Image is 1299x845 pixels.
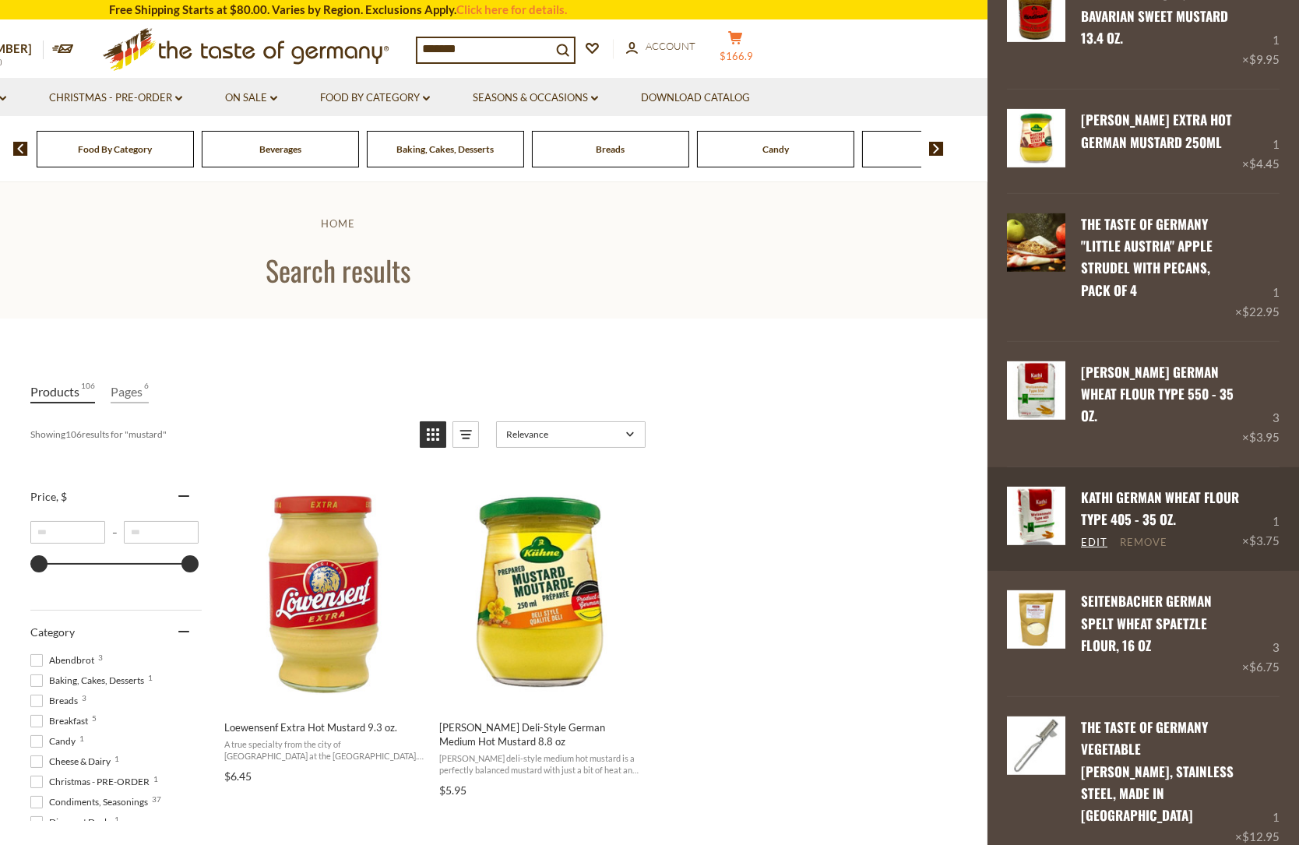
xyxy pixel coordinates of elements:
b: 106 [65,428,82,440]
a: Seitenbacher German Spelt Wheat Spaetzle Flour, 16 oz [1081,591,1212,655]
span: $166.9 [720,50,754,62]
span: 37 [152,795,161,803]
img: The Taste of Germany "Little Austria" Apple Strudel with Pecans, pack of 4 [1007,213,1065,272]
span: $4.45 [1249,157,1280,171]
span: 1 [114,815,119,823]
a: The Taste of Germany "Little Austria" Apple Strudel with Pecans, pack of 4 [1081,214,1213,300]
span: Loewensenf Extra Hot Mustard 9.3 oz. [224,720,426,734]
img: Kuehne Deli-Style German Medium Hot Mustard 8.8 oz [437,489,643,695]
span: Breakfast [30,714,93,728]
a: Kathi German Wheat Flour Type 405 - 35 oz. [1081,488,1239,529]
a: The Taste of Germany "Little Austria" Apple Strudel with Pecans, pack of 4 [1007,213,1065,322]
span: A true specialty from the city of [GEOGRAPHIC_DATA] at the [GEOGRAPHIC_DATA]. This hot to very ho... [224,738,426,762]
div: 1 × [1242,109,1280,173]
a: View Products Tab [30,381,95,403]
div: 1 × [1242,487,1280,551]
span: 3 [98,653,103,661]
span: Account [646,40,695,52]
span: 1 [153,775,158,783]
a: Click here for details. [456,2,567,16]
img: Lowensenf Extra Hot Mustard [222,489,428,695]
a: Kuehne Extra Hot German Mustard 250ml [1007,109,1065,173]
img: previous arrow [13,142,28,156]
span: – [105,526,124,538]
a: Candy [762,143,789,155]
span: Relevance [506,428,621,440]
span: $5.95 [439,783,466,797]
a: Sort options [496,421,646,448]
a: Loewensenf Extra Hot Mustard 9.3 oz. [222,475,428,788]
a: [PERSON_NAME] Extra Hot German Mustard 250ml [1081,110,1232,151]
span: Price [30,490,67,503]
span: 1 [79,734,84,742]
a: Seasons & Occasions [473,90,598,107]
span: [PERSON_NAME] Deli-Style German Medium Hot Mustard 8.8 oz [439,720,641,748]
span: , $ [56,490,67,503]
a: Christmas - PRE-ORDER [49,90,182,107]
span: $22.95 [1242,305,1280,319]
img: Seitenbacher German Spelt Wheat Spaetzle Flour, 16 oz [1007,590,1065,649]
span: Candy [30,734,80,748]
img: next arrow [929,142,944,156]
a: Edit [1081,536,1107,550]
img: The Taste of Germany Vegetable Peeler, stainless steel, made in Germany [1007,716,1065,775]
a: Food By Category [320,90,430,107]
a: Kathi German Wheat Flour Type 550 - 35 oz. [1007,361,1065,448]
a: Remove [1120,536,1167,550]
span: 1 [114,755,119,762]
span: $3.75 [1249,533,1280,547]
span: Abendbrot [30,653,99,667]
img: Kathi Wheat Flour Type 405 [1007,487,1065,545]
span: Cheese & Dairy [30,755,115,769]
span: [PERSON_NAME] deli-style medium hot mustard is a perfectly balanced mustard with just a bit of he... [439,752,641,776]
a: [PERSON_NAME] German Wheat Flour Type 550 - 35 oz. [1081,362,1234,426]
div: 3 × [1242,361,1280,448]
a: View Pages Tab [111,381,149,403]
span: Baking, Cakes, Desserts [30,674,149,688]
a: Seitenbacher German Spelt Wheat Spaetzle Flour, 16 oz [1007,590,1065,677]
span: Category [30,625,75,639]
span: $9.95 [1249,52,1280,66]
span: Christmas - PRE-ORDER [30,775,154,789]
span: $12.95 [1242,829,1280,843]
span: 3 [82,694,86,702]
a: Beverages [259,143,301,155]
span: $6.45 [224,769,252,783]
a: Food By Category [79,143,153,155]
span: Condiments, Seasonings [30,795,153,809]
span: 106 [81,381,95,402]
span: 6 [144,381,149,402]
span: $3.95 [1249,430,1280,444]
div: Showing results for " " [30,421,408,448]
div: 1 × [1235,213,1280,322]
a: View grid mode [420,421,446,448]
a: Baking, Cakes, Desserts [397,143,495,155]
input: Minimum value [30,521,105,544]
span: 5 [92,714,97,722]
button: $166.9 [712,30,759,69]
a: Download Catalog [641,90,750,107]
input: Maximum value [124,521,199,544]
a: View list mode [452,421,479,448]
img: Kuehne Extra Hot German Mustard 250ml [1007,109,1065,167]
span: Discount Deals [30,815,115,829]
a: On Sale [225,90,277,107]
a: Kathi Wheat Flour Type 405 [1007,487,1065,551]
a: Breads [597,143,625,155]
a: Home [321,217,355,230]
span: 1 [148,674,153,681]
a: Kuehne Deli-Style German Medium Hot Mustard 8.8 oz [437,475,643,802]
span: Breads [30,694,83,708]
img: Kathi German Wheat Flour Type 550 - 35 oz. [1007,361,1065,420]
span: $6.75 [1249,660,1280,674]
a: The Taste of Germany Vegetable [PERSON_NAME], stainless steel, made in [GEOGRAPHIC_DATA] [1081,717,1234,825]
div: 3 × [1242,590,1280,677]
a: Account [626,38,695,55]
